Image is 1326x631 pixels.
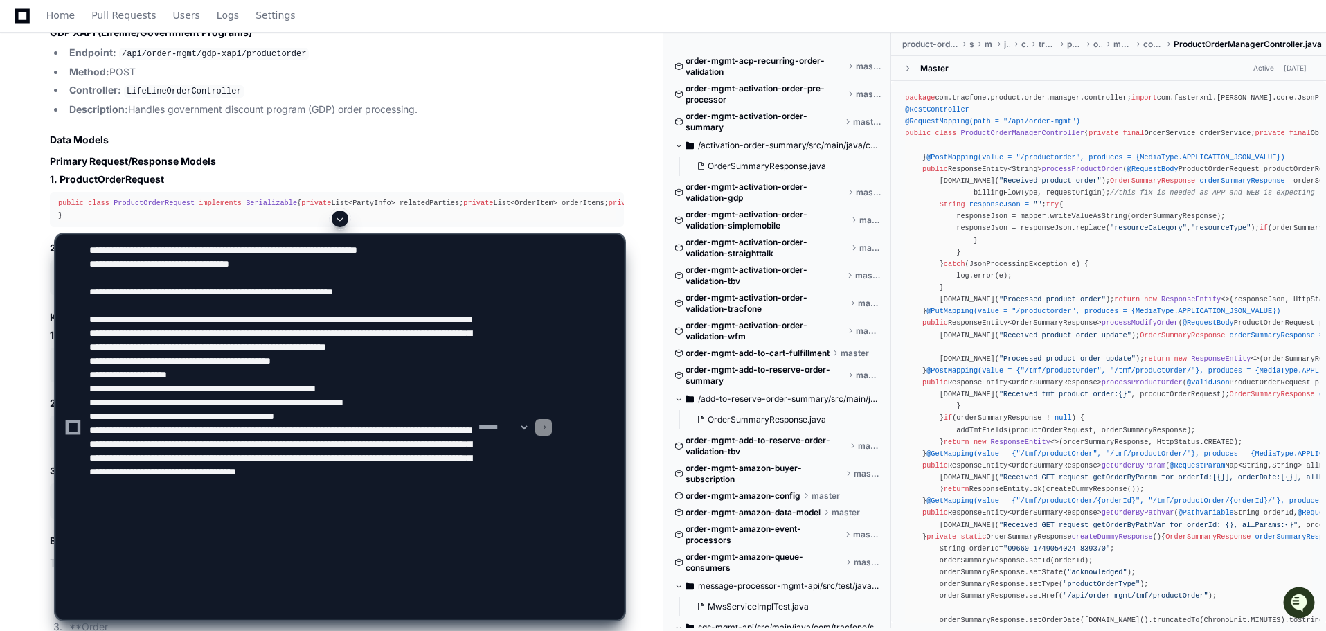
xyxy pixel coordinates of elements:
[1041,165,1122,173] span: processProductOrder
[50,154,624,168] h3: Primary Request/Response Models
[58,199,84,207] span: public
[463,199,493,207] span: private
[969,39,974,50] span: src
[119,48,309,60] code: /api/order-mgmt/gdp-xapi/productorder
[65,64,624,80] li: POST
[46,11,75,19] span: Home
[686,55,845,78] span: order-mgmt-acp-recurring-order-validation
[1033,200,1041,208] span: ""
[1021,39,1028,50] span: com
[69,66,109,78] strong: Method:
[969,200,1021,208] span: responseJson
[1131,94,1157,102] span: import
[1289,177,1293,185] span: =
[985,39,993,50] span: main
[1113,39,1132,50] span: manager
[856,187,881,198] span: master
[1088,129,1118,137] span: private
[88,199,109,207] span: class
[14,143,39,168] img: 1756235613930-3d25f9e4-fa56-45dd-b3ad-e072dfbd1548
[1289,129,1311,137] span: final
[50,172,624,186] h4: 1. ProductOrderRequest
[1025,200,1029,208] span: =
[235,148,252,164] button: Start new chat
[301,199,331,207] span: private
[1282,585,1319,623] iframe: Open customer support
[1046,200,1059,208] span: try
[246,199,297,207] span: Serializable
[1067,39,1082,50] span: product
[58,197,616,221] div: { List<PartyInfo> relatedParties; List<OrderItem> orderItems; Request request; String externalId;...
[69,46,116,58] strong: Endpoint:
[1093,39,1102,50] span: order
[256,11,295,19] span: Settings
[856,61,881,72] span: master
[905,129,931,137] span: public
[1110,177,1195,185] span: OrderSummaryResponse
[686,83,845,105] span: order-mgmt-activation-order-pre-processor
[114,199,195,207] span: ProductOrderRequest
[14,96,252,118] div: Welcome
[1039,39,1056,50] span: tracfone
[902,39,958,50] span: product-order-manager
[708,161,826,172] span: OrderSummaryResponse.java
[217,11,239,19] span: Logs
[50,133,624,147] h2: Data Models
[138,186,168,196] span: Pylon
[905,105,969,114] span: @RestController
[856,89,881,100] span: master
[47,157,175,168] div: We're available if you need us!
[1284,63,1307,73] div: [DATE]
[173,11,200,19] span: Users
[1127,165,1179,173] span: @RequestBody
[1143,39,1163,50] span: controller
[940,200,965,208] span: String
[686,137,694,154] svg: Directory
[1199,177,1284,185] span: orderSummaryResponse
[65,102,624,118] li: Handles government discount program (GDP) order processing.
[47,143,227,157] div: Start new chat
[926,153,1284,161] span: @PostMapping(value = "/productorder", produces = {MediaType.APPLICATION_JSON_VALUE})
[609,199,638,207] span: private
[199,199,242,207] span: implements
[98,185,168,196] a: Powered byPylon
[960,129,1084,137] span: ProductOrderManagerController
[1004,39,1010,50] span: java
[905,117,1080,125] span: @RequestMapping(path = "/api/order-mgmt")
[1255,129,1285,137] span: private
[999,177,1102,185] span: "Received product order"
[853,116,881,127] span: master
[691,157,873,176] button: OrderSummaryResponse.java
[50,26,624,39] h4: GDP XAPI (Lifeline/Government Programs)
[124,85,244,98] code: LifeLineOrderController
[1174,39,1322,50] span: ProductOrderManagerController.java
[922,165,948,173] span: public
[698,140,881,151] span: /activation-order-summary/src/main/java/com/tracfone/activation/order/summary/model
[674,134,881,157] button: /activation-order-summary/src/main/java/com/tracfone/activation/order/summary/model
[686,181,845,204] span: order-mgmt-activation-order-validation-gdp
[69,103,128,115] strong: Description:
[686,111,843,133] span: order-mgmt-activation-order-summary
[69,84,121,96] strong: Controller:
[935,129,956,137] span: class
[920,63,949,74] div: Master
[905,94,935,102] span: package
[686,209,849,231] span: order-mgmt-activation-order-validation-simplemobile
[14,54,42,82] img: PlayerZero
[91,11,156,19] span: Pull Requests
[1249,62,1278,75] span: Active
[1123,129,1145,137] span: final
